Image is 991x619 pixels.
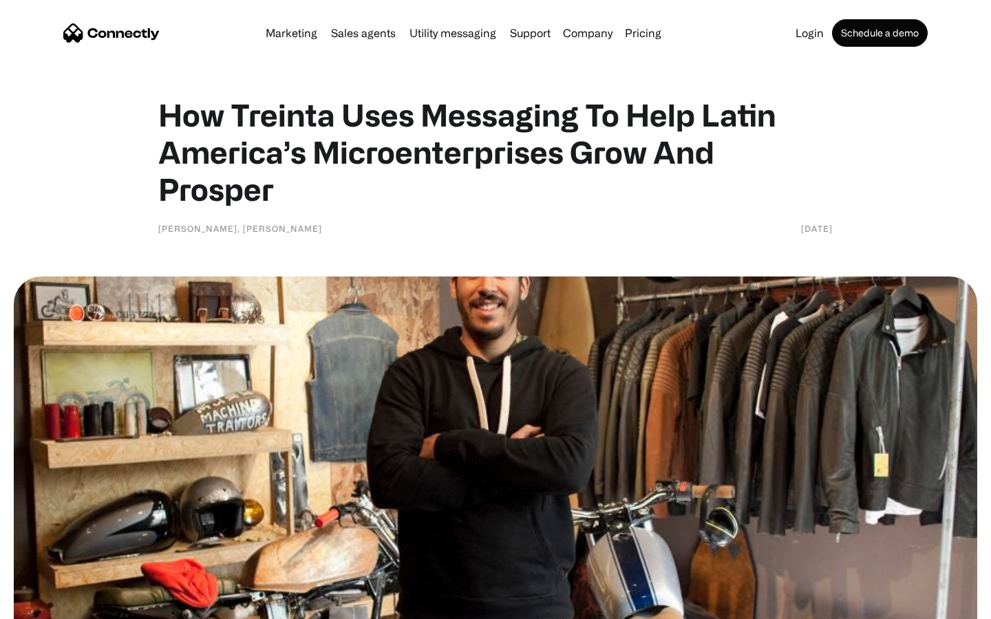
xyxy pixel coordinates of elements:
a: Marketing [260,28,323,39]
a: Login [790,28,829,39]
h1: How Treinta Uses Messaging To Help Latin America’s Microenterprises Grow And Prosper [158,96,833,208]
a: Pricing [619,28,667,39]
a: Schedule a demo [832,19,928,47]
div: [PERSON_NAME], [PERSON_NAME] [158,221,322,235]
ul: Language list [28,595,83,614]
a: Sales agents [326,28,401,39]
div: [DATE] [801,221,833,235]
a: Utility messaging [404,28,502,39]
aside: Language selected: English [14,595,83,614]
div: Company [563,23,612,43]
a: Support [504,28,556,39]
